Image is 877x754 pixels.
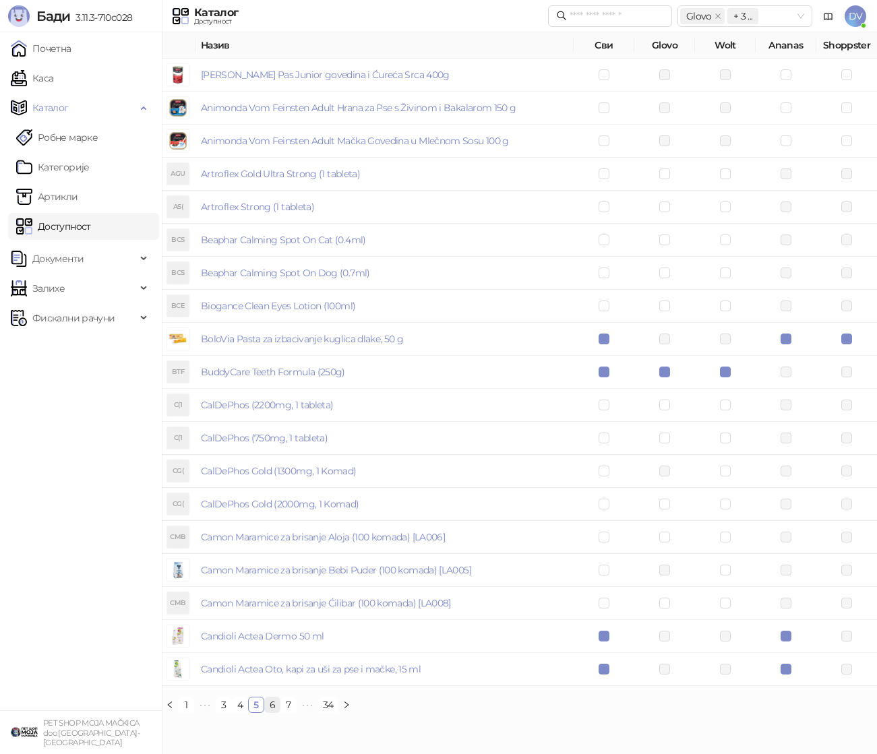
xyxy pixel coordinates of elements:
th: Wolt [695,32,756,59]
span: right [342,701,351,709]
a: 1 [179,697,193,712]
th: Назив [195,32,574,59]
span: ••• [194,697,216,713]
button: left [162,697,178,713]
a: Beaphar Calming Spot On Cat (0.4ml) [201,234,366,246]
div: AGU [167,163,189,185]
a: 6 [265,697,280,712]
th: Glovo [634,32,695,59]
li: Следећих 5 Страна [297,697,318,713]
span: close [715,13,721,20]
li: Следећа страна [338,697,355,713]
a: ArtikliАртикли [16,183,78,210]
th: Сви [574,32,634,59]
a: BoloVia Pasta za izbacivanje kuglica dlake, 50 g [201,333,403,345]
div: BTF [167,361,189,383]
span: Документи [32,245,84,272]
img: Logo [8,5,30,27]
span: Glovo [680,8,725,24]
li: 4 [232,697,248,713]
a: 5 [249,697,264,712]
img: 64x64-companyLogo-9f44b8df-f022-41eb-b7d6-300ad218de09.png [11,719,38,746]
img: Slika [167,64,189,86]
div: C(1 [167,394,189,416]
div: AS( [167,196,189,218]
span: ••• [297,697,318,713]
a: Artroflex Strong (1 tableta) [201,201,314,213]
span: Каталог [32,94,69,121]
a: CalDePhos Gold (2000mg, 1 Komad) [201,498,359,510]
div: BCS [167,229,189,251]
span: + 3 ... [733,9,753,24]
li: 1 [178,697,194,713]
a: Beaphar Calming Spot On Dog (0.7ml) [201,267,370,279]
div: CG( [167,460,189,482]
a: Каса [11,65,53,92]
li: 3 [216,697,232,713]
div: Доступност [194,18,239,25]
a: Animonda Vom Feinsten Adult Mačka Govedina u Mlečnom Sosu 100 g [201,135,509,147]
th: Shoppster [816,32,877,59]
a: Почетна [11,35,71,62]
div: BCE [167,295,189,317]
a: Camon Maramice za brisanje Aloja (100 komada) [LA006] [201,531,445,543]
img: Slika [167,625,189,647]
div: Каталог [194,7,239,18]
th: Ananas [756,32,816,59]
a: Biogance Clean Eyes Lotion (100ml) [201,300,355,312]
img: Slika [167,328,189,350]
span: left [166,701,174,709]
a: Документација [818,5,839,27]
a: 4 [233,697,247,712]
div: CG( [167,493,189,515]
span: + 3 ... [727,8,759,24]
a: Candioli Actea Oto, kapi za uši za pse i mačke, 15 ml [201,663,421,675]
span: 3.11.3-710c028 [70,11,132,24]
button: right [338,697,355,713]
div: CMB [167,592,189,614]
span: Залихе [32,275,65,302]
a: 34 [319,697,338,712]
img: Slika [167,559,189,581]
a: CalDePhos (750mg, 1 tableta) [201,432,328,444]
li: 6 [264,697,280,713]
a: Категорије [16,154,90,181]
a: CalDePhos (2200mg, 1 tableta) [201,399,333,411]
a: CalDePhos Gold (1300mg, 1 Komad) [201,465,357,477]
img: Slika [167,658,189,680]
small: PET SHOP MOJA MAČKICA doo [GEOGRAPHIC_DATA]-[GEOGRAPHIC_DATA] [43,718,140,747]
div: BCS [167,262,189,284]
a: Camon Maramice za brisanje Bebi Puder (100 komada) [LA005] [201,564,471,576]
span: Бади [36,8,70,24]
a: 7 [281,697,296,712]
li: Претходна страна [162,697,178,713]
a: Artroflex Gold Ultra Strong (1 tableta) [201,168,360,180]
a: Робне марке [16,124,98,151]
a: [PERSON_NAME] Pas Junior govedina i Ćureća Srca 400g [201,69,450,81]
a: Camon Maramice za brisanje Ćilibar (100 komada) [LA008] [201,597,451,609]
span: DV [845,5,866,27]
div: C(1 [167,427,189,449]
li: 5 [248,697,264,713]
a: 3 [216,697,231,712]
li: 7 [280,697,297,713]
a: Animonda Vom Feinsten Adult Hrana za Pse s Živinom i Bakalarom 150 g [201,102,516,114]
img: Slika [167,97,189,119]
a: BuddyCare Teeth Formula (250g) [201,366,345,378]
li: 34 [318,697,338,713]
a: Доступност [16,213,91,240]
span: Glovo [686,9,712,24]
a: Candioli Actea Dermo 50 ml [201,630,324,642]
li: Претходних 5 Страна [194,697,216,713]
div: CMB [167,526,189,548]
span: Фискални рачуни [32,305,115,332]
img: Slika [167,130,189,152]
